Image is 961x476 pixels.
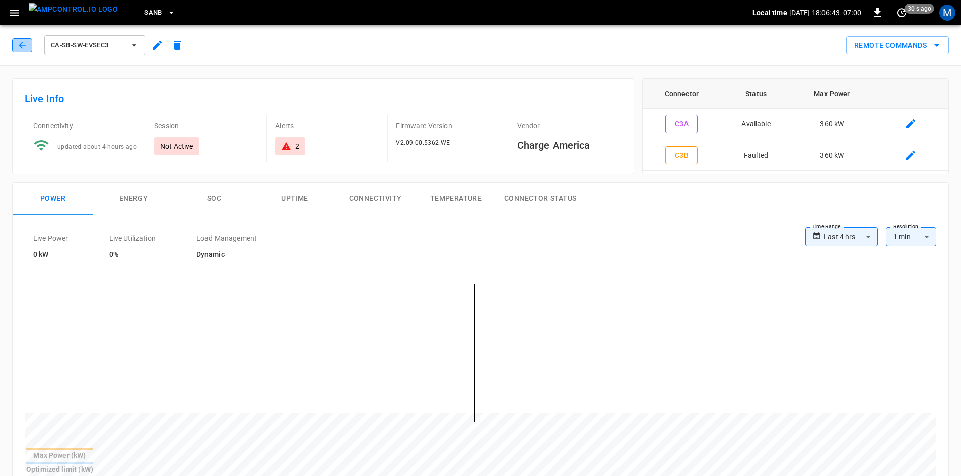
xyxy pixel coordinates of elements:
img: ampcontrol.io logo [29,3,118,16]
p: Vendor [517,121,622,131]
button: C3A [665,115,698,133]
h6: 0 kW [33,249,68,260]
p: Alerts [275,121,379,131]
label: Time Range [812,223,841,231]
div: profile-icon [939,5,955,21]
span: updated about 4 hours ago [57,143,137,150]
p: Not Active [160,141,193,151]
th: Status [721,79,791,109]
button: Temperature [416,183,496,215]
h6: Charge America [517,137,622,153]
button: Connector Status [496,183,584,215]
th: Connector [643,79,721,109]
button: SanB [140,3,179,23]
td: 360 kW [791,140,873,171]
div: 1 min [886,227,936,246]
div: 2 [295,141,299,151]
span: V2.09.00.5362.WE [396,139,450,146]
button: Power [13,183,93,215]
button: Connectivity [335,183,416,215]
table: connector table [643,79,948,171]
th: Max Power [791,79,873,109]
p: Firmware Version [396,121,500,131]
p: Local time [752,8,787,18]
span: ca-sb-sw-evseC3 [51,40,125,51]
button: Energy [93,183,174,215]
p: Session [154,121,258,131]
div: Last 4 hrs [823,227,878,246]
td: Available [721,109,791,140]
span: 30 s ago [905,4,934,14]
p: [DATE] 18:06:43 -07:00 [789,8,861,18]
p: Connectivity [33,121,138,131]
h6: Live Info [25,91,622,107]
p: Load Management [196,233,257,243]
p: Live Power [33,233,68,243]
button: Uptime [254,183,335,215]
td: Faulted [721,140,791,171]
button: SOC [174,183,254,215]
button: ca-sb-sw-evseC3 [44,35,145,55]
div: remote commands options [846,36,949,55]
button: C3B [665,146,698,165]
label: Resolution [893,223,918,231]
p: Live Utilization [109,233,156,243]
button: Remote Commands [846,36,949,55]
span: SanB [144,7,162,19]
h6: 0% [109,249,156,260]
button: set refresh interval [894,5,910,21]
td: 360 kW [791,109,873,140]
h6: Dynamic [196,249,257,260]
